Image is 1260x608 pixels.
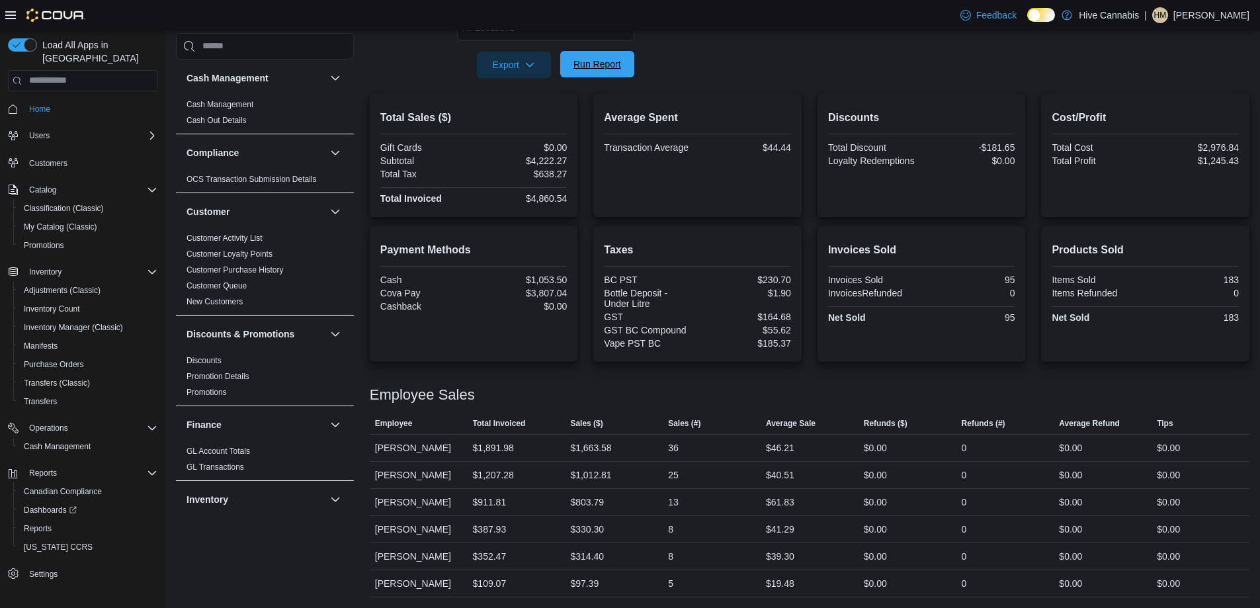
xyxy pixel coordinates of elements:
button: Home [3,99,163,118]
span: Dashboards [19,502,157,518]
a: My Catalog (Classic) [19,219,103,235]
h3: Employee Sales [370,387,475,403]
div: $1,663.58 [570,440,611,456]
button: Export [477,52,551,78]
div: $0.00 [864,576,887,591]
button: My Catalog (Classic) [13,218,163,236]
div: Customer [176,230,354,315]
p: [PERSON_NAME] [1173,7,1249,23]
span: Manifests [24,341,58,351]
span: Cash Management [187,99,253,110]
span: Customers [24,154,157,171]
strong: Net Sold [1052,312,1089,323]
a: Manifests [19,338,63,354]
div: $352.47 [473,548,507,564]
div: 95 [924,275,1015,285]
h2: Products Sold [1052,242,1239,258]
span: Customer Activity List [187,233,263,243]
div: 25 [668,467,679,483]
div: GST BC Compound [604,325,694,335]
span: Transfers (Classic) [24,378,90,388]
button: Transfers (Classic) [13,374,163,392]
div: $387.93 [473,521,507,537]
div: $803.79 [570,494,604,510]
span: Inventory [29,267,62,277]
div: $1,053.50 [476,275,567,285]
div: $109.07 [473,576,507,591]
div: $1,207.28 [473,467,514,483]
span: Refunds ($) [864,418,907,429]
h3: Inventory [187,493,228,506]
button: Classification (Classic) [13,199,163,218]
span: Promotions [187,387,227,398]
button: Compliance [187,146,325,159]
div: $4,860.54 [476,193,567,204]
button: Customer [327,204,343,220]
span: Adjustments (Classic) [19,282,157,298]
a: Home [24,101,56,117]
div: $55.62 [700,325,791,335]
div: $0.00 [476,301,567,312]
span: Load All Apps in [GEOGRAPHIC_DATA] [37,38,157,65]
div: Transaction Average [604,142,694,153]
span: Refunds (#) [962,418,1005,429]
span: Tips [1157,418,1173,429]
span: New Customers [187,296,243,307]
a: [US_STATE] CCRS [19,539,98,555]
span: Canadian Compliance [19,484,157,499]
div: $0.00 [864,494,887,510]
div: Gift Cards [380,142,471,153]
span: Reports [24,523,52,534]
button: Finance [327,417,343,433]
div: $0.00 [1059,521,1082,537]
a: Promotion Details [187,372,249,381]
span: Feedback [976,9,1017,22]
div: $911.81 [473,494,507,510]
div: $0.00 [476,142,567,153]
button: Cash Management [327,70,343,86]
a: Customer Queue [187,281,247,290]
button: Adjustments (Classic) [13,281,163,300]
span: Average Sale [766,418,816,429]
span: Inventory Manager (Classic) [19,320,157,335]
button: Cash Management [187,71,325,85]
span: Sales ($) [570,418,603,429]
span: Customer Queue [187,281,247,291]
button: Customer [187,205,325,218]
button: Compliance [327,145,343,161]
button: Operations [3,419,163,437]
button: Inventory [24,264,67,280]
button: Inventory [3,263,163,281]
div: $39.30 [766,548,794,564]
span: Users [29,130,50,141]
button: Users [3,126,163,145]
a: Dashboards [13,501,163,519]
button: Inventory [187,493,325,506]
p: | [1144,7,1147,23]
button: Catalog [3,181,163,199]
h3: Finance [187,418,222,431]
button: Settings [3,564,163,584]
span: Users [24,128,157,144]
span: Average Refund [1059,418,1120,429]
div: 5 [668,576,673,591]
span: Customer Purchase History [187,265,284,275]
button: Users [24,128,55,144]
h2: Taxes [604,242,791,258]
span: GL Transactions [187,462,244,472]
div: $0.00 [1157,440,1180,456]
span: Promotion Details [187,371,249,382]
a: Transfers (Classic) [19,375,95,391]
span: Purchase Orders [24,359,84,370]
button: Discounts & Promotions [187,327,325,341]
div: $230.70 [700,275,791,285]
div: 36 [668,440,679,456]
a: New Customers [187,297,243,306]
div: $0.00 [924,155,1015,166]
div: [PERSON_NAME] [370,462,468,488]
button: Reports [13,519,163,538]
div: [PERSON_NAME] [370,570,468,597]
button: Finance [187,418,325,431]
span: Canadian Compliance [24,486,102,497]
div: $3,807.04 [476,288,567,298]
